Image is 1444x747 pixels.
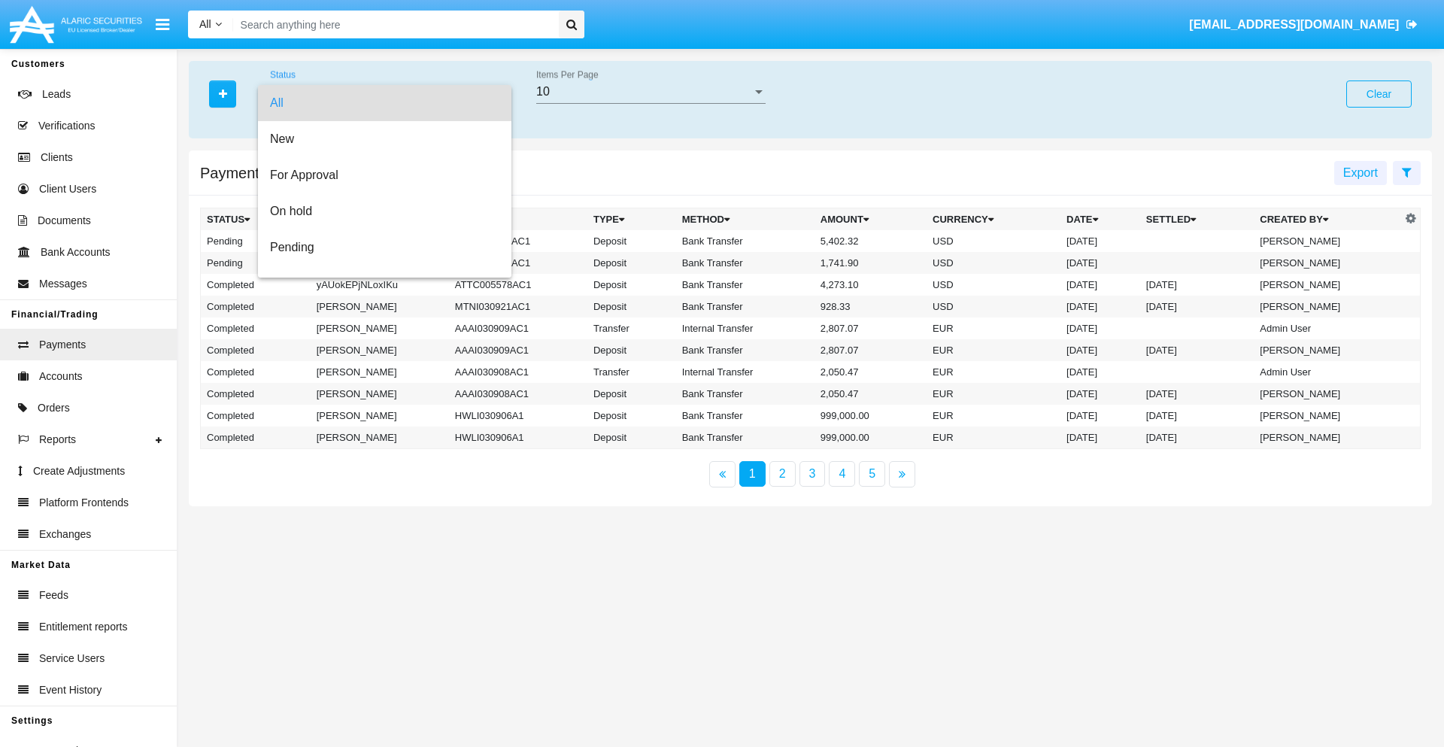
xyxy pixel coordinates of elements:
span: All [270,85,499,121]
span: For Approval [270,157,499,193]
span: On hold [270,193,499,229]
span: Pending [270,229,499,266]
span: Rejected [270,266,499,302]
span: New [270,121,499,157]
